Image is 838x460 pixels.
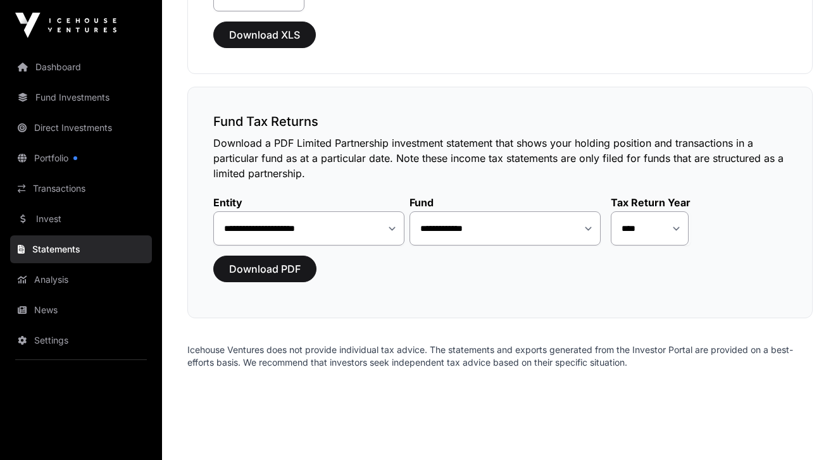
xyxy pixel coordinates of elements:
img: Icehouse Ventures Logo [15,13,116,38]
iframe: Chat Widget [775,399,838,460]
button: Download PDF [213,256,316,282]
h3: Fund Tax Returns [213,113,787,130]
label: Entity [213,196,404,209]
a: Portfolio [10,144,152,172]
a: Statements [10,235,152,263]
a: News [10,296,152,324]
a: Transactions [10,175,152,202]
a: Fund Investments [10,84,152,111]
a: Invest [10,205,152,233]
a: Direct Investments [10,114,152,142]
a: Dashboard [10,53,152,81]
a: Analysis [10,266,152,294]
p: Download a PDF Limited Partnership investment statement that shows your holding position and tran... [213,135,787,181]
a: Settings [10,326,152,354]
span: Download PDF [229,261,301,277]
label: Fund [410,196,601,209]
p: Icehouse Ventures does not provide individual tax advice. The statements and exports generated fr... [187,344,813,369]
button: Download XLS [213,22,316,48]
span: Download XLS [229,27,300,42]
label: Tax Return Year [611,196,691,209]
